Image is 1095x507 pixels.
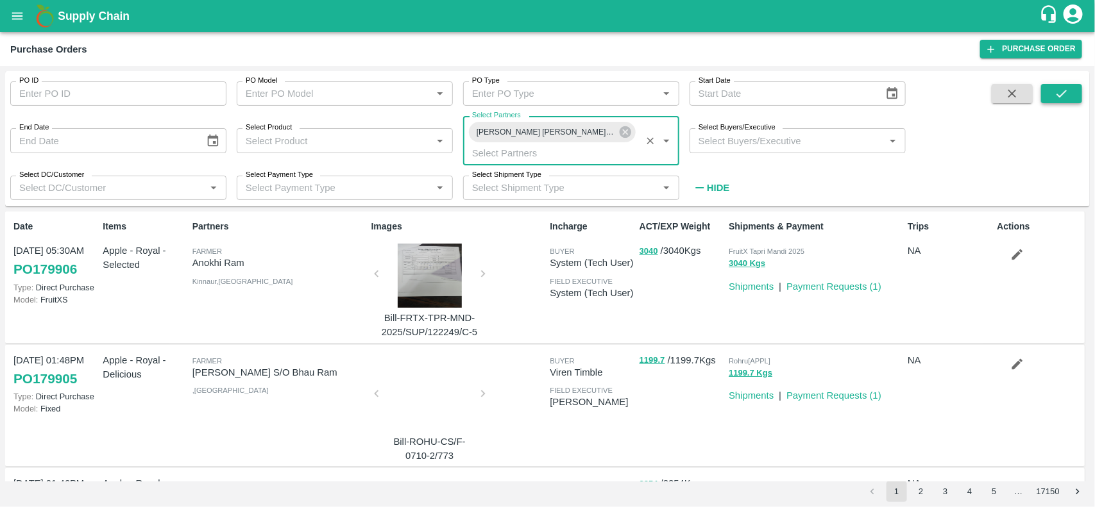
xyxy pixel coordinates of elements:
input: Select Payment Type [241,179,411,196]
button: Go to page 3 [935,481,956,502]
button: Open [658,85,675,102]
button: Open [432,85,448,102]
p: System (Tech User) [550,286,634,300]
button: Choose date [880,81,904,106]
div: account of current user [1062,3,1085,29]
a: Shipments [729,390,774,401]
span: buyer [550,247,574,255]
a: Supply Chain [58,7,1039,25]
button: Go to next page [1067,481,1088,502]
a: Payment Requests (1) [786,281,881,292]
span: Model: [13,295,38,304]
img: logo [32,3,58,29]
p: Date [13,220,98,233]
p: Bill-FRTX-TPR-MND-2025/SUP/122249/C-5 [382,311,478,340]
button: 1199.7 Kgs [729,366,772,381]
input: Select Buyers/Executive [693,132,881,149]
button: Open [205,179,222,196]
p: Images [371,220,545,233]
p: / 3040 Kgs [640,244,724,258]
input: Enter PO Type [467,85,654,102]
span: buyer [550,357,574,365]
p: Fixed [13,403,98,415]
p: Anokhi Ram [192,256,366,270]
p: Apple - Royal - Selected [103,244,187,272]
p: NA [908,244,992,258]
p: NA [908,353,992,367]
span: FruitX Tapri Mandi 2025 [729,247,804,255]
label: Select Product [246,122,292,133]
span: buyer [550,480,574,488]
p: Actions [997,220,1082,233]
button: open drawer [3,1,32,31]
button: 1199.7 [640,353,665,368]
p: NA [908,476,992,490]
div: | [774,383,781,403]
span: Farmer [192,357,222,365]
button: Open [658,179,675,196]
button: Hide [690,177,733,199]
button: Open [885,133,901,149]
div: Purchase Orders [10,41,87,58]
p: Partners [192,220,366,233]
p: ACT/EXP Weight [640,220,724,233]
p: [DATE] 01:48PM [13,353,98,367]
label: Start Date [699,76,731,86]
p: [DATE] 05:30AM [13,244,98,258]
p: [DATE] 01:46PM [13,476,98,490]
span: Type: [13,392,33,401]
button: Open [432,133,448,149]
label: PO Model [246,76,278,86]
button: page 1 [887,481,907,502]
span: field executive [550,386,613,394]
input: Enter PO ID [10,81,226,106]
span: field executive [550,278,613,285]
p: Apple - Royal - Delicious [103,476,187,505]
a: PO179905 [13,367,77,390]
input: Select Shipment Type [467,179,638,196]
p: [PERSON_NAME] [550,395,634,409]
button: 3040 [640,244,658,259]
span: Farmer [192,480,222,488]
p: Trips [908,220,992,233]
span: , [GEOGRAPHIC_DATA] [192,386,269,394]
input: Select DC/Customer [14,179,201,196]
button: Go to page 4 [960,481,980,502]
div: customer-support [1039,4,1062,28]
button: Open [432,179,448,196]
button: Clear [642,132,659,149]
span: Type: [13,283,33,292]
button: 3040 Kgs [729,256,765,271]
div: | [774,274,781,294]
span: [PERSON_NAME] [PERSON_NAME]-, -8169852309 [469,126,622,139]
label: Select Payment Type [246,170,313,180]
label: PO Type [472,76,500,86]
a: Purchase Order [980,40,1082,58]
label: PO ID [19,76,38,86]
a: Shipments [729,281,774,292]
b: Supply Chain [58,10,130,22]
label: Select Buyers/Executive [699,122,776,133]
button: Open [658,133,675,149]
button: 2254 [640,477,658,492]
nav: pagination navigation [860,481,1090,502]
p: Incharge [550,220,634,233]
p: Viren Timble [550,365,634,379]
span: Farmer [192,247,222,255]
div: … [1008,486,1029,498]
a: Payment Requests (1) [786,390,881,401]
button: Go to page 17150 [1033,481,1064,502]
input: End Date [10,128,196,153]
p: Apple - Royal - Delicious [103,353,187,382]
p: Bill-ROHU-CS/F-0710-2/773 [382,435,478,463]
p: [PERSON_NAME] S/O Bhau Ram [192,365,366,379]
p: Shipments & Payment [729,220,903,233]
input: Select Product [241,132,428,149]
p: FruitXS [13,294,98,306]
span: Rohru[APPL] [729,357,770,365]
input: Enter PO Model [241,85,428,102]
span: Model: [13,404,38,413]
p: System (Tech User) [550,256,634,270]
strong: Hide [707,183,729,193]
label: End Date [19,122,49,133]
